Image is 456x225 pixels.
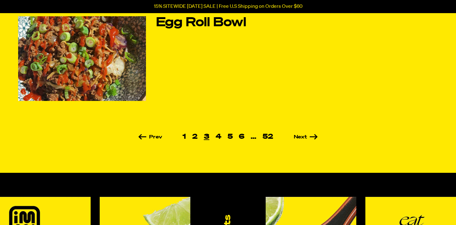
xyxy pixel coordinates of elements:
[154,4,303,9] p: 15% SITEWIDE [DATE] SALE | Free U.S Shipping on Orders Over $60
[259,133,276,140] a: 52
[224,133,236,140] a: 5
[236,133,248,140] a: 6
[201,133,213,140] span: 3
[248,133,259,140] span: …
[156,16,328,29] a: Egg Roll Bowl
[189,133,201,140] a: 2
[138,135,179,140] a: Prev
[213,133,224,140] a: 4
[276,135,318,140] a: Next
[18,16,146,101] img: Egg Roll Bowl
[179,133,189,140] a: 1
